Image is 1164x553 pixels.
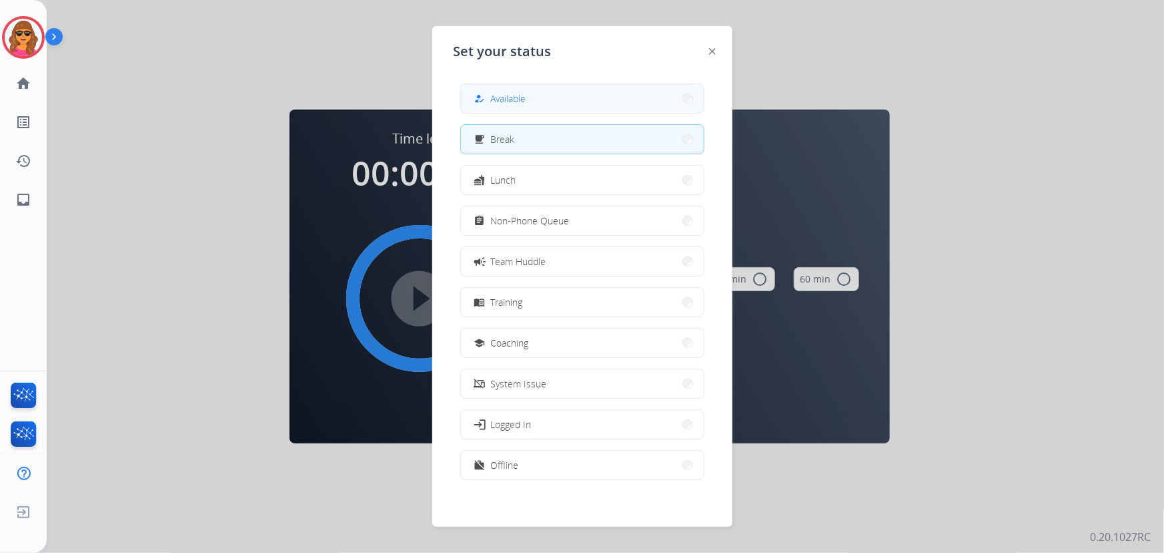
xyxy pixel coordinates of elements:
span: Lunch [491,173,516,187]
button: System Issue [461,369,704,398]
span: Offline [491,458,519,472]
button: Non-Phone Queue [461,206,704,235]
mat-icon: login [472,417,486,431]
span: Break [491,132,515,146]
button: Coaching [461,329,704,357]
mat-icon: menu_book [474,297,485,308]
button: Logged In [461,410,704,439]
span: Training [491,295,523,309]
span: Available [491,91,526,106]
span: Set your status [454,42,552,61]
button: Break [461,125,704,154]
mat-icon: school [474,337,485,349]
img: avatar [5,19,42,56]
mat-icon: how_to_reg [474,93,485,104]
button: Team Huddle [461,247,704,276]
img: close-button [709,48,716,55]
button: Training [461,288,704,317]
mat-icon: home [15,75,31,91]
mat-icon: work_off [474,459,485,471]
mat-icon: campaign [472,254,486,268]
mat-icon: phonelink_off [474,378,485,389]
mat-icon: inbox [15,192,31,208]
span: Coaching [491,336,529,350]
button: Lunch [461,166,704,194]
mat-icon: history [15,153,31,169]
button: Offline [461,451,704,480]
span: Logged In [491,417,532,431]
button: Available [461,84,704,113]
mat-icon: free_breakfast [474,134,485,145]
mat-icon: list_alt [15,114,31,130]
span: Team Huddle [491,254,546,268]
span: System Issue [491,377,547,391]
span: Non-Phone Queue [491,214,570,228]
mat-icon: assignment [474,215,485,226]
mat-icon: fastfood [474,174,485,186]
p: 0.20.1027RC [1090,529,1151,545]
